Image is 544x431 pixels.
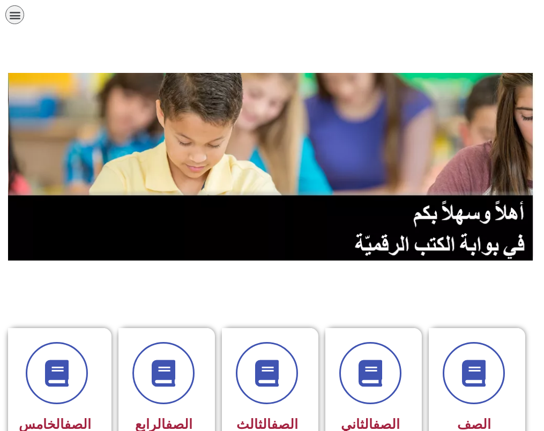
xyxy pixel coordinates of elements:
[5,5,24,24] div: כפתור פתיחת תפריט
